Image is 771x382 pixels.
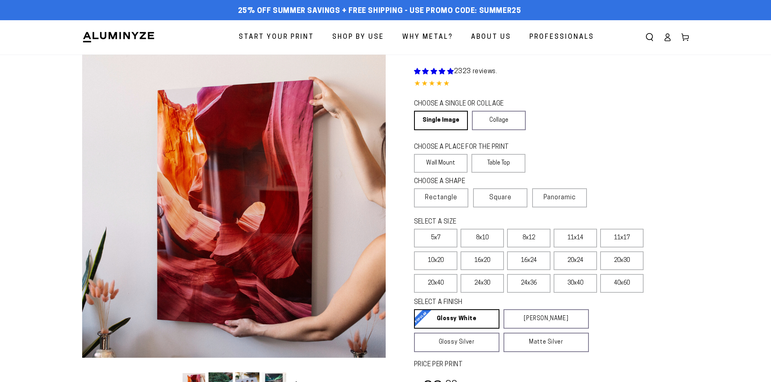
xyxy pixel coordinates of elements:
[414,143,518,152] legend: CHOOSE A PLACE FOR THE PRINT
[82,31,155,43] img: Aluminyze
[461,251,504,270] label: 16x20
[414,229,457,247] label: 5x7
[472,111,526,130] a: Collage
[544,194,576,201] span: Panoramic
[554,274,597,293] label: 30x40
[326,27,390,48] a: Shop By Use
[396,27,459,48] a: Why Metal?
[414,217,576,227] legend: SELECT A SIZE
[554,251,597,270] label: 20x24
[600,251,644,270] label: 20x30
[414,360,689,369] label: PRICE PER PRINT
[489,193,512,203] span: Square
[461,274,504,293] label: 24x30
[239,32,314,43] span: Start Your Print
[414,99,518,109] legend: CHOOSE A SINGLE OR COLLAGE
[503,309,589,329] a: [PERSON_NAME]
[402,32,453,43] span: Why Metal?
[554,229,597,247] label: 11x14
[465,27,517,48] a: About Us
[472,154,525,173] label: Table Top
[414,111,468,130] a: Single Image
[507,251,550,270] label: 16x24
[414,177,519,186] legend: CHOOSE A SHAPE
[425,193,457,203] span: Rectangle
[233,27,320,48] a: Start Your Print
[641,28,658,46] summary: Search our site
[414,251,457,270] label: 10x20
[414,333,499,352] a: Glossy Silver
[414,78,689,90] div: 4.85 out of 5.0 stars
[600,274,644,293] label: 40x60
[507,274,550,293] label: 24x36
[414,298,569,307] legend: SELECT A FINISH
[471,32,511,43] span: About Us
[503,333,589,352] a: Matte Silver
[238,7,521,16] span: 25% off Summer Savings + Free Shipping - Use Promo Code: SUMMER25
[461,229,504,247] label: 8x10
[529,32,594,43] span: Professionals
[523,27,600,48] a: Professionals
[332,32,384,43] span: Shop By Use
[600,229,644,247] label: 11x17
[414,309,499,329] a: Glossy White
[414,154,468,173] label: Wall Mount
[414,274,457,293] label: 20x40
[507,229,550,247] label: 8x12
